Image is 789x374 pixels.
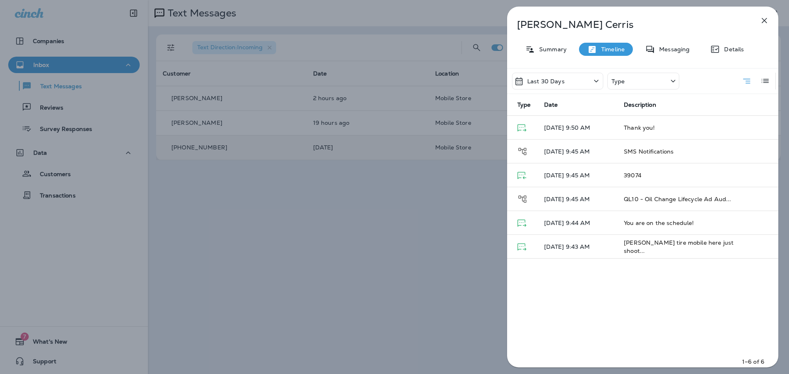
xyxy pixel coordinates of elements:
[611,78,625,85] p: Type
[527,78,565,85] p: Last 30 Days
[624,195,731,203] span: QL10 - Oil Change Lifecycle Ad Aud...
[517,195,528,202] span: Journey
[655,46,690,53] p: Messaging
[544,148,611,155] p: [DATE] 9:45 AM
[517,171,526,179] span: Text Message - Received
[624,172,641,179] span: 39074
[517,124,526,131] span: Text Message - Delivered
[624,239,734,255] span: [PERSON_NAME] tire mobile here just shoot...
[535,46,567,53] p: Summary
[517,147,528,154] span: Journey
[544,101,558,108] span: Date
[720,46,744,53] p: Details
[544,124,611,131] p: [DATE] 9:50 AM
[544,172,611,179] p: [DATE] 9:45 AM
[624,219,694,227] span: You are on the schedule!
[624,101,656,108] span: Description
[544,243,611,250] p: [DATE] 9:43 AM
[544,220,611,226] p: [DATE] 9:44 AM
[517,101,531,108] span: Type
[624,124,655,131] span: Thank you!
[517,243,526,250] span: Text Message - Delivered
[544,196,611,202] p: [DATE] 9:45 AM
[757,73,773,89] button: Log View
[624,148,674,155] span: SMS Notifications
[597,46,625,53] p: Timeline
[517,19,741,30] p: [PERSON_NAME] Cerris
[517,219,526,226] span: Text Message - Delivered
[742,358,764,366] p: 1–6 of 6
[738,73,755,89] button: Summary View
